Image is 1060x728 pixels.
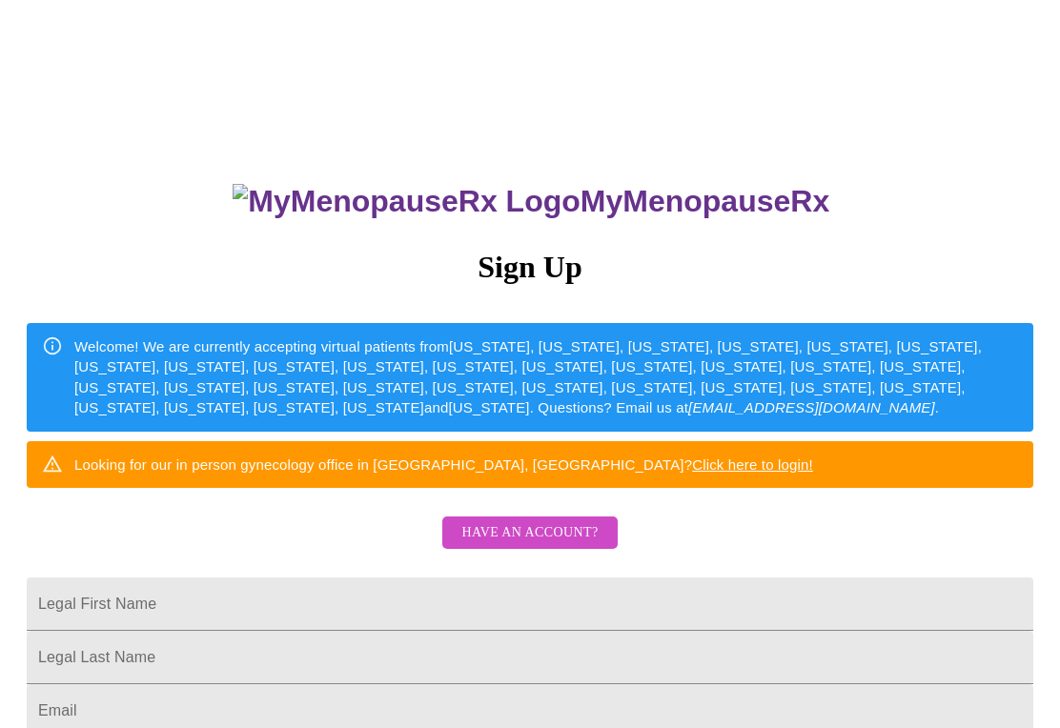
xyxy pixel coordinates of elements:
[74,329,1018,426] div: Welcome! We are currently accepting virtual patients from [US_STATE], [US_STATE], [US_STATE], [US...
[688,399,935,415] em: [EMAIL_ADDRESS][DOMAIN_NAME]
[233,184,580,219] img: MyMenopauseRx Logo
[27,250,1033,285] h3: Sign Up
[442,516,617,550] button: Have an account?
[438,537,622,554] a: Have an account?
[30,184,1034,219] h3: MyMenopauseRx
[74,447,813,482] div: Looking for our in person gynecology office in [GEOGRAPHIC_DATA], [GEOGRAPHIC_DATA]?
[461,521,598,545] span: Have an account?
[692,456,813,473] a: Click here to login!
